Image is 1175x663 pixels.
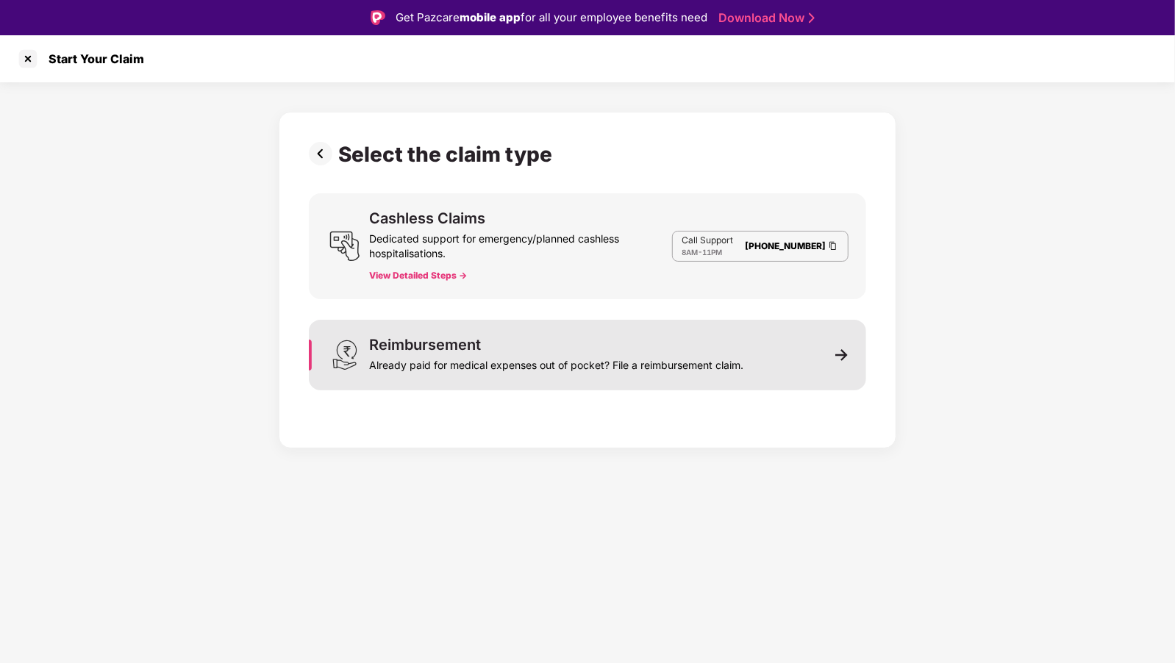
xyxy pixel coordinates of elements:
div: Dedicated support for emergency/planned cashless hospitalisations. [369,226,672,261]
span: 11PM [702,248,722,257]
a: [PHONE_NUMBER] [745,240,826,251]
a: Download Now [718,10,810,26]
img: Logo [371,10,385,25]
div: Select the claim type [338,142,558,167]
img: Stroke [809,10,815,26]
img: svg+xml;base64,PHN2ZyB3aWR0aD0iMjQiIGhlaWdodD0iMjUiIHZpZXdCb3g9IjAgMCAyNCAyNSIgZmlsbD0ibm9uZSIgeG... [329,231,360,262]
p: Call Support [682,234,733,246]
div: Already paid for medical expenses out of pocket? File a reimbursement claim. [369,352,743,373]
img: svg+xml;base64,PHN2ZyBpZD0iUHJldi0zMngzMiIgeG1sbnM9Imh0dHA6Ly93d3cudzMub3JnLzIwMDAvc3ZnIiB3aWR0aD... [309,142,338,165]
img: svg+xml;base64,PHN2ZyB3aWR0aD0iMjQiIGhlaWdodD0iMzEiIHZpZXdCb3g9IjAgMCAyNCAzMSIgZmlsbD0ibm9uZSIgeG... [329,340,360,370]
div: Reimbursement [369,337,481,352]
div: - [682,246,733,258]
img: svg+xml;base64,PHN2ZyB3aWR0aD0iMTEiIGhlaWdodD0iMTEiIHZpZXdCb3g9IjAgMCAxMSAxMSIgZmlsbD0ibm9uZSIgeG... [835,348,849,362]
button: View Detailed Steps -> [369,270,467,282]
div: Get Pazcare for all your employee benefits need [396,9,707,26]
strong: mobile app [460,10,521,24]
span: 8AM [682,248,698,257]
div: Start Your Claim [40,51,144,66]
div: Cashless Claims [369,211,485,226]
img: Clipboard Icon [827,240,839,252]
